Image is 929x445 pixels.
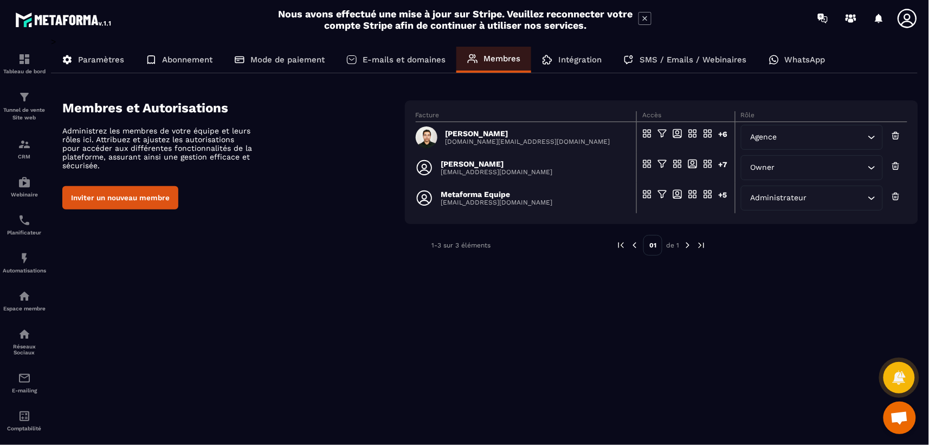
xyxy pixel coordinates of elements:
div: Search for option [741,155,883,180]
p: Tableau de bord [3,68,46,74]
a: formationformationCRM [3,130,46,168]
a: schedulerschedulerPlanificateur [3,206,46,244]
img: scheduler [18,214,31,227]
p: Abonnement [162,55,212,65]
p: Webinaire [3,192,46,198]
div: > [51,36,918,272]
div: +6 [718,129,728,146]
p: E-mailing [3,387,46,393]
p: CRM [3,154,46,160]
img: next [683,240,693,250]
p: [PERSON_NAME] [446,129,610,138]
h2: Nous avons effectué une mise à jour sur Stripe. Veuillez reconnecter votre compte Stripe afin de ... [278,8,633,31]
div: Ouvrir le chat [883,402,916,434]
img: prev [616,240,626,250]
p: [PERSON_NAME] [441,160,553,168]
a: automationsautomationsWebinaire [3,168,46,206]
p: E-mails et domaines [363,55,446,65]
h4: Membres et Autorisations [62,100,405,116]
div: Search for option [741,186,883,211]
span: Agence [748,131,779,143]
a: formationformationTunnel de vente Site web [3,82,46,130]
p: Intégration [558,55,602,65]
input: Search for option [777,162,865,174]
div: +7 [718,159,728,176]
p: Tunnel de vente Site web [3,106,46,122]
div: +5 [718,189,728,207]
img: next [696,240,706,250]
a: formationformationTableau de bord [3,44,46,82]
span: Administrateur [748,192,809,204]
p: Comptabilité [3,425,46,431]
a: emailemailE-mailing [3,364,46,402]
p: 01 [643,235,662,256]
img: automations [18,290,31,303]
img: automations [18,252,31,265]
a: accountantaccountantComptabilité [3,402,46,440]
img: formation [18,91,31,104]
img: accountant [18,410,31,423]
button: Inviter un nouveau membre [62,186,178,209]
img: prev [630,240,640,250]
a: automationsautomationsAutomatisations [3,244,46,282]
img: logo [15,10,113,29]
a: automationsautomationsEspace membre [3,282,46,320]
img: social-network [18,328,31,341]
img: automations [18,176,31,189]
p: Automatisations [3,268,46,274]
p: Metaforma Equipe [441,190,553,199]
img: formation [18,53,31,66]
th: Accès [637,111,735,122]
p: Réseaux Sociaux [3,344,46,355]
p: SMS / Emails / Webinaires [640,55,747,65]
div: Search for option [741,125,883,150]
p: Paramètres [78,55,124,65]
p: [DOMAIN_NAME][EMAIL_ADDRESS][DOMAIN_NAME] [446,138,610,145]
p: [EMAIL_ADDRESS][DOMAIN_NAME] [441,168,553,176]
input: Search for option [779,131,865,143]
a: social-networksocial-networkRéseaux Sociaux [3,320,46,364]
th: Rôle [735,111,907,122]
img: email [18,372,31,385]
input: Search for option [809,192,865,204]
p: Espace membre [3,306,46,311]
p: de 1 [666,241,679,250]
p: Planificateur [3,230,46,236]
th: Facture [416,111,637,122]
p: Administrez les membres de votre équipe et leurs rôles ici. Attribuez et ajustez les autorisation... [62,126,252,170]
p: Membres [483,54,520,63]
p: Mode de paiement [250,55,325,65]
img: formation [18,138,31,151]
p: WhatsApp [785,55,825,65]
p: [EMAIL_ADDRESS][DOMAIN_NAME] [441,199,553,206]
p: 1-3 sur 3 éléments [432,241,491,249]
span: Owner [748,162,777,174]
